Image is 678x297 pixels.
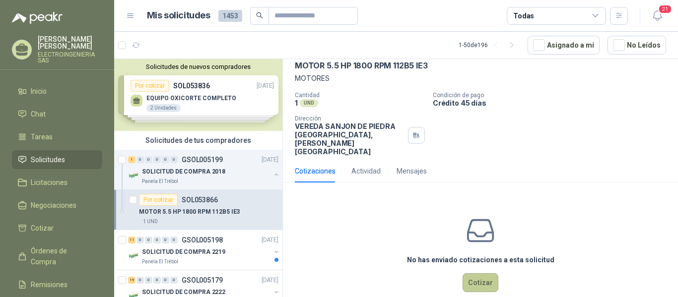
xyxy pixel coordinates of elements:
div: Por cotizar [139,194,178,206]
p: GSOL005198 [182,237,223,243]
div: 1 - 50 de 196 [459,37,520,53]
span: Inicio [31,86,47,97]
a: Solicitudes [12,150,102,169]
div: 0 [136,156,144,163]
div: Todas [513,10,534,21]
a: Chat [12,105,102,123]
p: MOTOR 5.5 HP 1800 RPM 112B5 IE3 [295,60,427,71]
a: Por cotizarSOL053866MOTOR 5.5 HP 1800 RPM 112B5 IE31 UND [114,190,282,230]
button: Asignado a mi [528,36,600,55]
div: 0 [162,237,169,243]
a: Órdenes de Compra [12,241,102,271]
div: 0 [136,277,144,284]
div: 0 [153,156,161,163]
div: 0 [170,237,178,243]
span: Tareas [31,131,53,142]
p: Crédito 45 días [433,99,674,107]
p: SOLICITUD DE COMPRA 2219 [142,247,225,257]
p: [DATE] [262,236,278,245]
a: Tareas [12,127,102,146]
p: ELECTROINGENIERIA SAS [38,52,102,63]
h1: Mis solicitudes [147,8,210,23]
div: Solicitudes de nuevos compradoresPor cotizarSOL053836[DATE] EQUIPO OXICORTE COMPLETO2 UnidadesPor... [114,59,282,131]
div: Actividad [351,166,381,177]
img: Logo peakr [12,12,63,24]
div: 0 [153,277,161,284]
a: 11 0 0 0 0 0 GSOL005198[DATE] Company LogoSOLICITUD DE COMPRA 2219Panela El Trébol [128,234,280,266]
p: GSOL005199 [182,156,223,163]
div: 0 [145,156,152,163]
p: MOTOR 5.5 HP 1800 RPM 112B5 IE3 [139,207,240,217]
div: 0 [153,237,161,243]
p: GSOL005179 [182,277,223,284]
div: 11 [128,237,136,243]
p: Cantidad [295,92,425,99]
div: 0 [162,277,169,284]
div: Cotizaciones [295,166,336,177]
button: No Leídos [608,36,666,55]
a: Negociaciones [12,196,102,215]
span: Remisiones [31,279,68,290]
div: 0 [162,156,169,163]
div: UND [300,99,318,107]
div: Mensajes [397,166,427,177]
p: 1 [295,99,298,107]
span: Negociaciones [31,200,76,211]
span: 1453 [218,10,242,22]
div: 0 [170,156,178,163]
span: Chat [31,109,46,119]
span: Solicitudes [31,154,65,165]
p: SOLICITUD DE COMPRA 2222 [142,288,225,297]
div: 0 [136,237,144,243]
p: SOL053866 [182,196,218,203]
div: 1 [128,156,136,163]
button: Solicitudes de nuevos compradores [118,63,278,70]
p: MOTORES [295,73,666,84]
img: Company Logo [128,250,140,262]
h3: No has enviado cotizaciones a esta solicitud [407,254,554,265]
p: SOLICITUD DE COMPRA 2018 [142,167,225,177]
div: 19 [128,277,136,284]
span: Licitaciones [31,177,68,188]
a: 1 0 0 0 0 0 GSOL005199[DATE] Company LogoSOLICITUD DE COMPRA 2018Panela El Trébol [128,154,280,185]
a: Cotizar [12,219,102,238]
span: Cotizar [31,223,54,234]
p: VEREDA SANJON DE PIEDRA [GEOGRAPHIC_DATA] , [PERSON_NAME][GEOGRAPHIC_DATA] [295,122,404,156]
a: Licitaciones [12,173,102,192]
button: Cotizar [463,273,498,292]
span: Órdenes de Compra [31,245,93,267]
div: 0 [145,277,152,284]
div: 0 [145,237,152,243]
p: [PERSON_NAME] [PERSON_NAME] [38,36,102,50]
div: 0 [170,277,178,284]
p: Panela El Trébol [142,178,178,185]
button: 21 [648,7,666,25]
div: 1 UND [139,218,162,226]
a: Inicio [12,82,102,101]
img: Company Logo [128,170,140,181]
p: [DATE] [262,276,278,285]
p: Condición de pago [433,92,674,99]
div: Solicitudes de tus compradores [114,131,282,150]
p: Panela El Trébol [142,258,178,266]
p: [DATE] [262,155,278,165]
p: Dirección [295,115,404,122]
a: Remisiones [12,275,102,294]
span: 21 [658,4,672,14]
span: search [256,12,263,19]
